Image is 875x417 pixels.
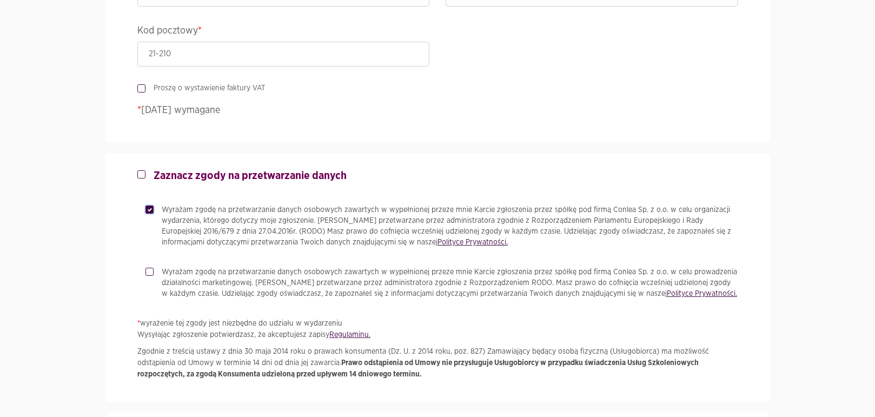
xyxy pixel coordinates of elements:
[329,331,370,339] a: Regulaminu.
[137,103,738,118] p: [DATE] wymagane
[137,42,429,67] input: Kod pocztowy
[137,359,699,378] strong: Prawo odstąpienia od Umowy nie przysługuje Usługobiorcy w przypadku świadczenia Usług Szkoleniowy...
[162,204,738,248] p: Wyrażam zgodę na przetwarzanie danych osobowych zawartych w wypełnionej przeze mnie Karcie zgłosz...
[162,267,738,299] p: Wyrażam zgodę na przetwarzanie danych osobowych zawartych w wypełnionej przeze mnie Karcie zgłosz...
[154,170,347,181] strong: Zaznacz zgody na przetwarzanie danych
[667,290,737,297] a: Polityce Prywatności.
[137,331,370,339] span: Wysyłając zgłoszenie potwierdzasz, że akceptujesz zapisy
[137,23,429,42] legend: Kod pocztowy
[137,318,738,341] p: wyrażenie tej zgody jest niezbędne do udziału w wydarzeniu
[137,346,738,380] p: Zgodnie z treścią ustawy z dnia 30 maja 2014 roku o prawach konsumenta (Dz. U. z 2014 roku, poz. ...
[145,83,266,94] label: Proszę o wystawienie faktury VAT
[437,239,508,246] a: Polityce Prywatności.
